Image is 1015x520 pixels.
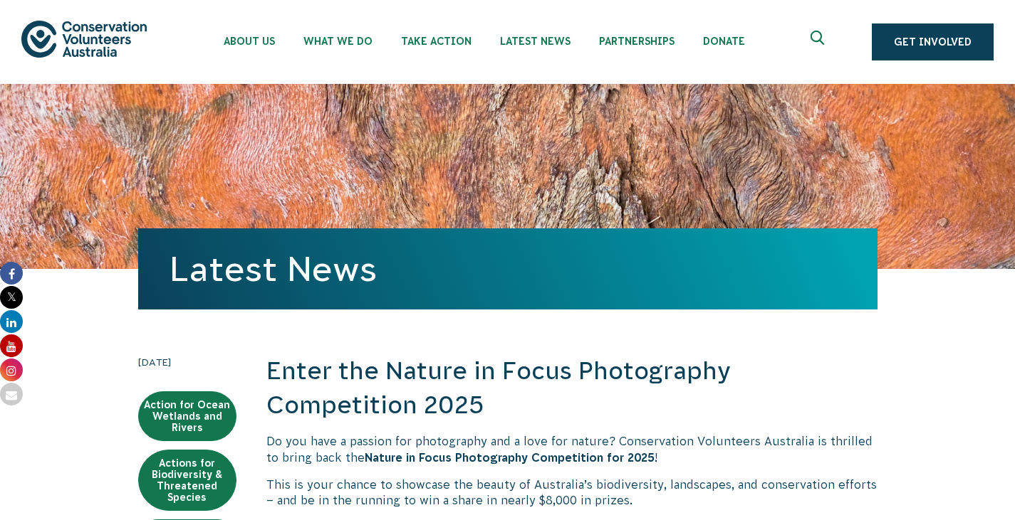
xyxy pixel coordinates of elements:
span: Take Action [401,36,472,47]
p: Do you have a passion for photography and a love for nature? Conservation Volunteers Australia is... [266,433,878,465]
h2: Enter the Nature in Focus Photography Competition 2025 [266,354,878,422]
a: Latest News [170,250,377,288]
span: Partnerships [599,36,675,47]
span: About Us [224,36,275,47]
span: Expand search box [811,31,828,53]
p: This is your chance to showcase the beauty of Australia’s biodiversity, landscapes, and conservat... [266,477,878,509]
time: [DATE] [138,354,236,370]
a: Actions for Biodiversity & Threatened Species [138,450,236,511]
span: What We Do [303,36,373,47]
span: Latest News [500,36,571,47]
a: Action for Ocean Wetlands and Rivers [138,391,236,441]
a: Get Involved [872,23,994,60]
strong: Nature in Focus Photography Competition for 2025 [365,451,655,464]
img: logo.svg [21,21,147,57]
span: Donate [703,36,745,47]
button: Expand search box Close search box [802,25,836,59]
